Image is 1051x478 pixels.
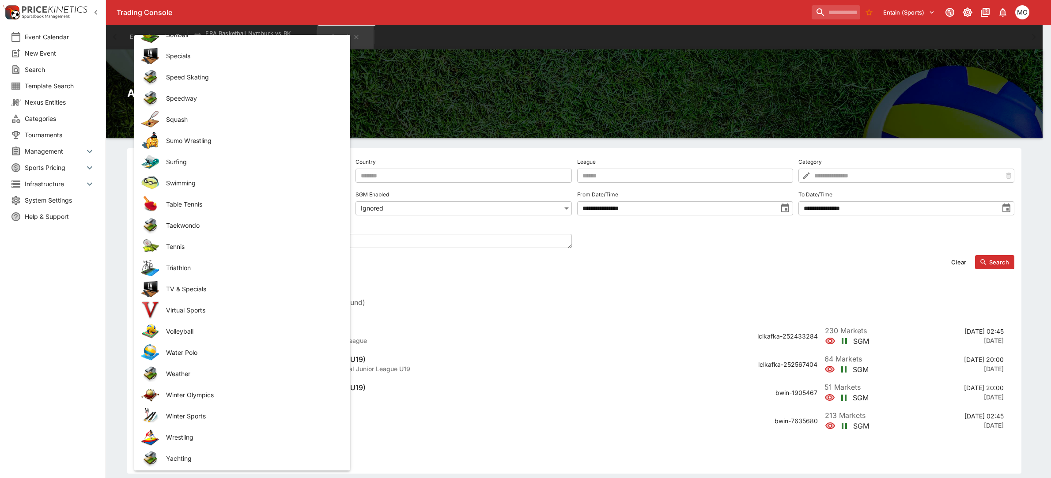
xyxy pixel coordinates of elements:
[166,221,336,230] span: Taekwondo
[141,365,159,382] img: other.png
[141,216,159,234] img: other.png
[141,195,159,213] img: table_tennis.png
[166,72,336,82] span: Speed Skating
[141,132,159,149] img: sumo.png
[141,259,159,276] img: triathlon.png
[141,322,159,340] img: volleyball.png
[166,242,336,251] span: Tennis
[166,390,336,399] span: Winter Olympics
[166,348,336,357] span: Water Polo
[141,110,159,128] img: squash.png
[166,157,336,166] span: Surfing
[166,263,336,272] span: Triathlon
[166,94,336,103] span: Speedway
[141,428,159,446] img: wrestling.png
[141,386,159,403] img: olympics.png
[166,284,336,294] span: TV & Specials
[166,411,336,421] span: Winter Sports
[141,301,159,319] img: virtual_sports.png
[141,174,159,192] img: swimming.png
[166,369,336,378] span: Weather
[141,407,159,425] img: winter_sports.png
[166,305,336,315] span: Virtual Sports
[141,343,159,361] img: water_polo.png
[166,199,336,209] span: Table Tennis
[141,449,159,467] img: other.png
[141,237,159,255] img: tennis.png
[166,327,336,336] span: Volleyball
[166,433,336,442] span: Wrestling
[141,68,159,86] img: other.png
[166,136,336,145] span: Sumo Wrestling
[166,51,336,60] span: Specials
[141,89,159,107] img: other.png
[166,454,336,463] span: Yachting
[141,153,159,170] img: surfing.png
[166,178,336,188] span: Swimming
[141,47,159,64] img: specials.png
[141,280,159,297] img: specials.png
[166,115,336,124] span: Squash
